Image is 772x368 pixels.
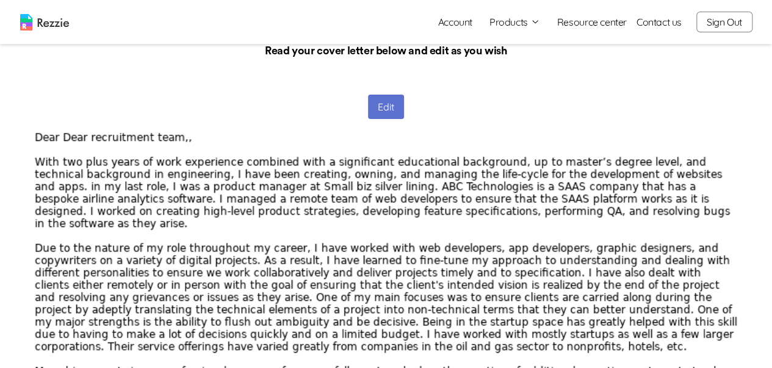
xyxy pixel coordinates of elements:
[35,41,738,60] p: Read your cover letter below and edit as you wish
[557,15,627,29] a: Resource center
[637,15,682,29] a: Contact us
[489,15,540,29] button: Products
[368,95,404,119] button: Edit
[696,12,752,32] button: Sign Out
[20,14,69,31] img: logo
[428,10,482,34] a: Account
